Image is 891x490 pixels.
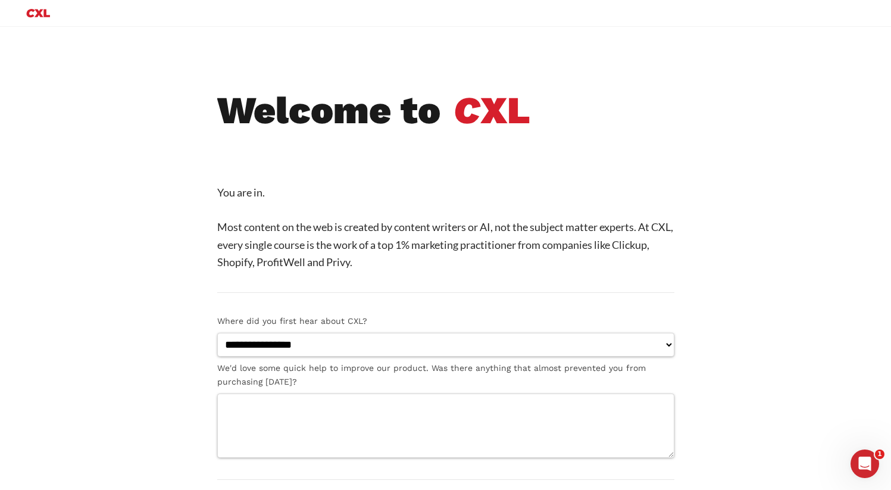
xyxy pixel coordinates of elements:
label: Where did you first hear about CXL? [217,314,674,328]
iframe: Intercom live chat [851,450,879,478]
b: Welcome to [217,88,440,133]
span: 1 [875,450,884,459]
label: We'd love some quick help to improve our product. Was there anything that almost prevented you fr... [217,361,674,389]
p: You are in. Most content on the web is created by content writers or AI, not the subject matter e... [217,184,674,271]
b: XL [454,88,530,133]
i: C [454,88,480,133]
